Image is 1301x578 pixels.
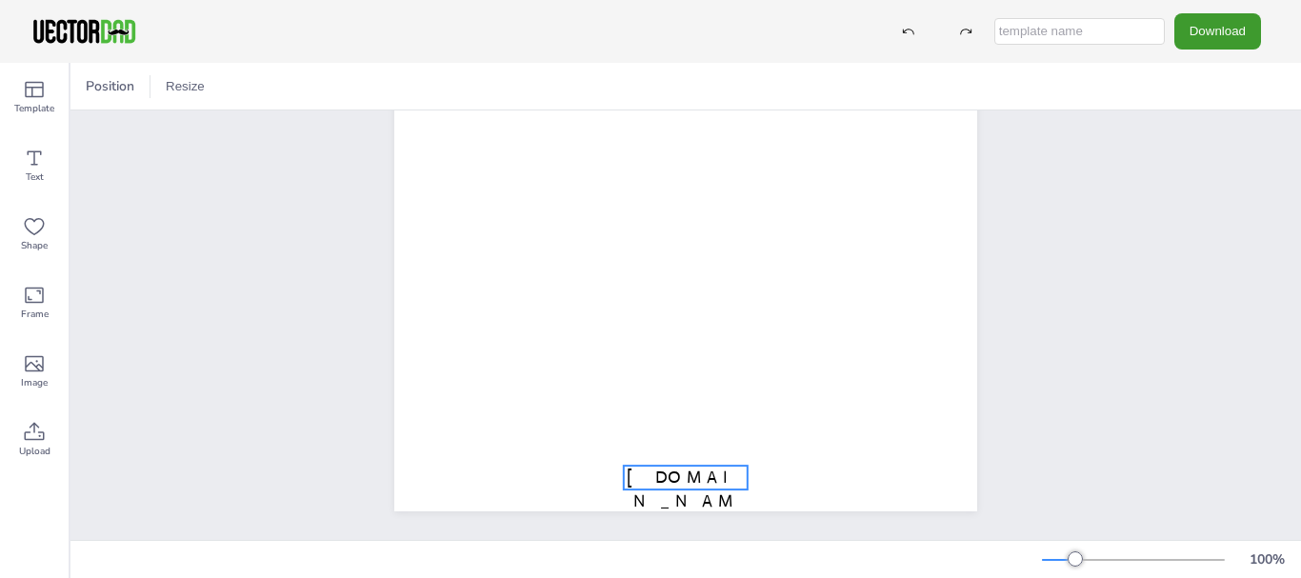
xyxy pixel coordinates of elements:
span: Position [82,77,138,95]
div: 100 % [1244,550,1290,568]
span: [DOMAIN_NAME] [627,467,745,535]
span: Text [26,169,44,185]
span: Template [14,101,54,116]
input: template name [994,18,1165,45]
span: Image [21,375,48,390]
span: Frame [21,307,49,322]
span: Shape [21,238,48,253]
button: Resize [158,71,212,102]
span: Upload [19,444,50,459]
button: Download [1174,13,1261,49]
img: VectorDad-1.png [30,17,138,46]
